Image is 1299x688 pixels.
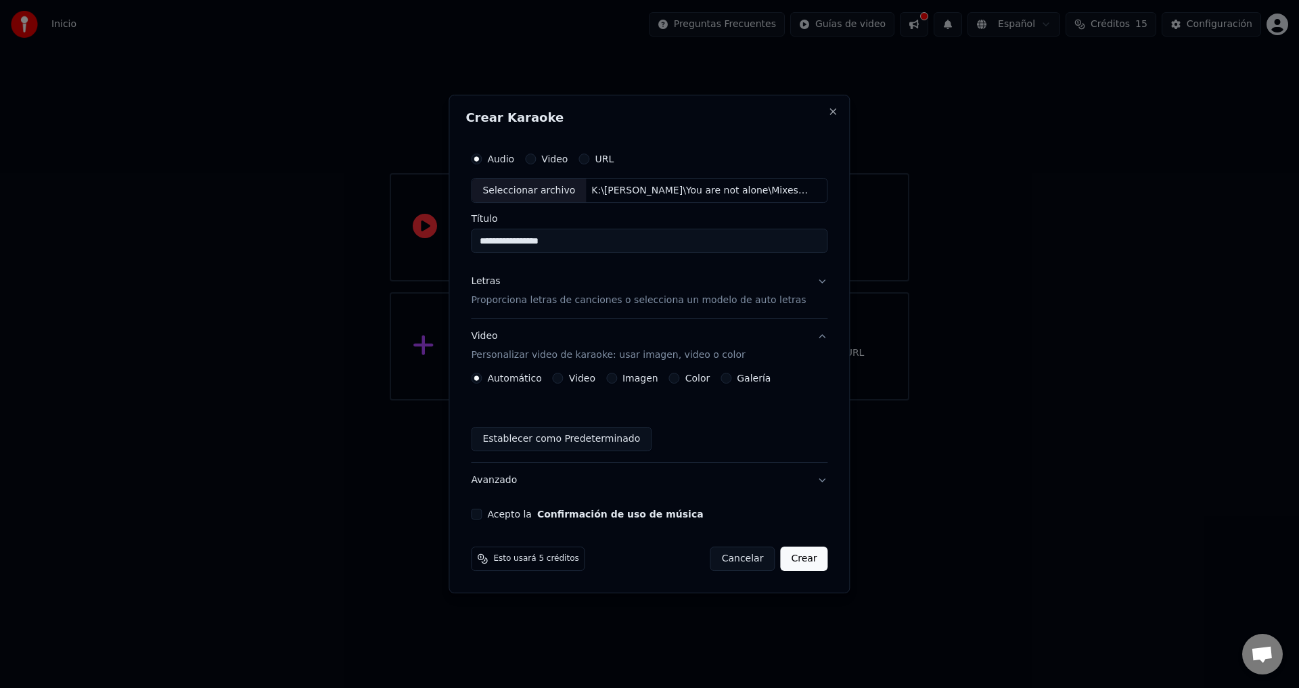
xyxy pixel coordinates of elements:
[471,275,500,289] div: Letras
[465,112,833,124] h2: Crear Karaoke
[471,265,827,319] button: LetrasProporciona letras de canciones o selecciona un modelo de auto letras
[569,373,595,383] label: Video
[471,427,652,451] button: Establecer como Predeterminado
[493,553,578,564] span: Esto usará 5 créditos
[487,373,541,383] label: Automático
[471,214,827,224] label: Título
[595,154,614,164] label: URL
[472,179,586,203] div: Seleccionar archivo
[622,373,658,383] label: Imagen
[487,509,703,519] label: Acepto la
[471,348,745,362] p: Personalizar video de karaoke: usar imagen, video o color
[685,373,710,383] label: Color
[737,373,771,383] label: Galería
[710,547,775,571] button: Cancelar
[586,184,816,198] div: K:\[PERSON_NAME]\You are not alone\Mixes\You Are Not Alone.mp3
[471,319,827,373] button: VideoPersonalizar video de karaoke: usar imagen, video o color
[537,509,704,519] button: Acepto la
[780,547,827,571] button: Crear
[541,154,568,164] label: Video
[471,294,806,308] p: Proporciona letras de canciones o selecciona un modelo de auto letras
[471,373,827,462] div: VideoPersonalizar video de karaoke: usar imagen, video o color
[471,463,827,498] button: Avanzado
[471,330,745,363] div: Video
[487,154,514,164] label: Audio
